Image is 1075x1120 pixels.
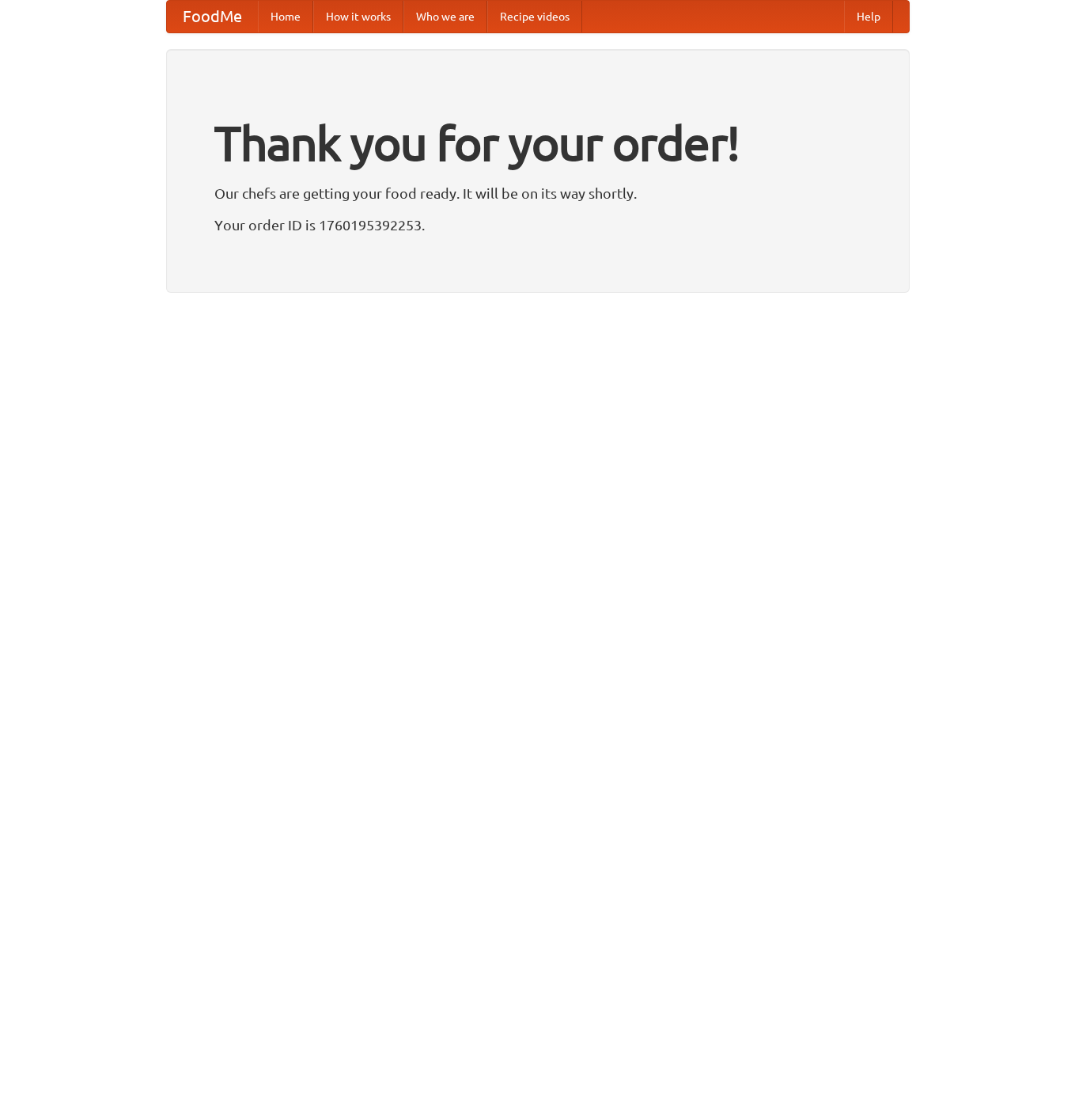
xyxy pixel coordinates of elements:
a: Home [258,1,313,32]
a: Recipe videos [487,1,582,32]
p: Your order ID is 1760195392253. [214,213,861,237]
a: FoodMe [167,1,258,32]
a: Who we are [403,1,487,32]
a: Help [844,1,893,32]
a: How it works [313,1,403,32]
p: Our chefs are getting your food ready. It will be on its way shortly. [214,181,861,205]
h1: Thank you for your order! [214,105,861,181]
